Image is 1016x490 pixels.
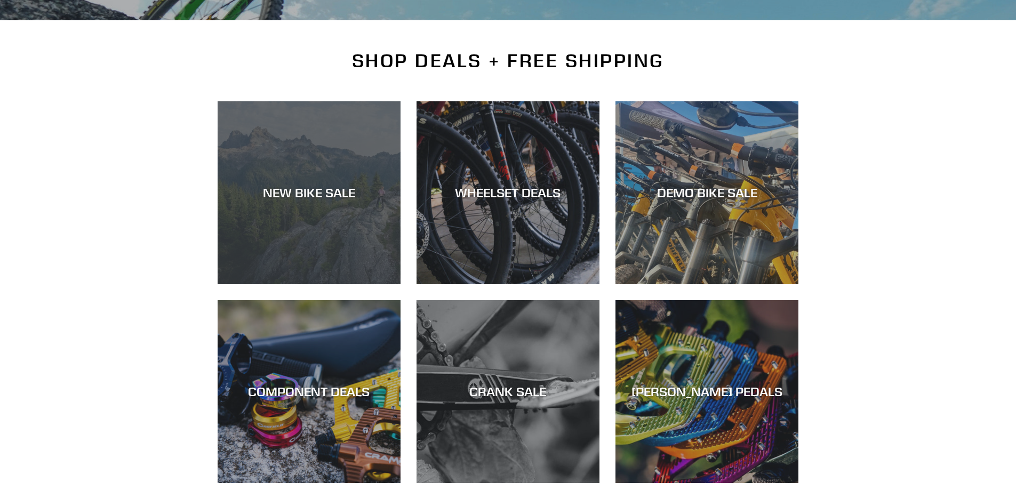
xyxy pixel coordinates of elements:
a: WHEELSET DEALS [417,101,599,284]
div: WHEELSET DEALS [417,185,599,200]
h2: SHOP DEALS + FREE SHIPPING [218,50,799,72]
a: [PERSON_NAME] PEDALS [615,300,798,483]
a: COMPONENT DEALS [218,300,401,483]
div: COMPONENT DEALS [218,384,401,399]
a: CRANK SALE [417,300,599,483]
div: [PERSON_NAME] PEDALS [615,384,798,399]
div: NEW BIKE SALE [218,185,401,200]
div: CRANK SALE [417,384,599,399]
div: DEMO BIKE SALE [615,185,798,200]
a: NEW BIKE SALE [218,101,401,284]
a: DEMO BIKE SALE [615,101,798,284]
